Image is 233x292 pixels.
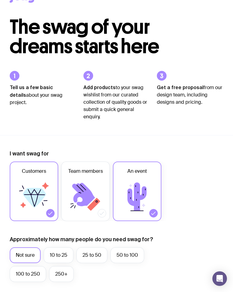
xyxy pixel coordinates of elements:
label: 250+ [49,266,74,282]
span: Team members [68,168,103,175]
label: I want swag for [10,150,49,157]
p: to your swag wishlist from our curated collection of quality goods or submit a quick general enqu... [83,84,150,120]
p: about your swag project. [10,84,76,106]
span: The swag of your dreams starts here [10,15,159,58]
div: Open Intercom Messenger [212,271,227,286]
label: Not sure [10,247,41,263]
p: from our design team, including designs and pricing. [157,84,223,106]
span: Customers [22,168,46,175]
label: 25 to 50 [76,247,107,263]
strong: Get a free proposal [157,85,204,90]
label: 10 to 25 [44,247,73,263]
strong: Tell us a few basic details [10,85,53,98]
label: 100 to 250 [10,266,46,282]
label: 50 to 100 [110,247,144,263]
label: Approximately how many people do you need swag for? [10,236,153,243]
strong: Add products [83,85,116,90]
span: An event [127,168,147,175]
